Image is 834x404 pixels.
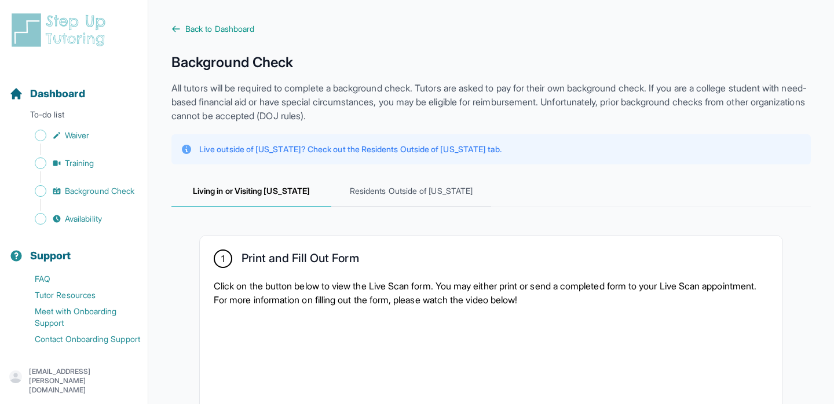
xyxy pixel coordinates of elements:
a: Dashboard [9,86,85,102]
span: Dashboard [30,86,85,102]
a: Availability [9,211,148,227]
a: FAQ [9,271,148,287]
span: Background Check [65,185,134,197]
span: Residents Outside of [US_STATE] [331,176,491,207]
p: [EMAIL_ADDRESS][PERSON_NAME][DOMAIN_NAME] [29,367,138,395]
p: Click on the button below to view the Live Scan form. You may either print or send a completed fo... [214,279,769,307]
a: Waiver [9,127,148,144]
p: Live outside of [US_STATE]? Check out the Residents Outside of [US_STATE] tab. [199,144,502,155]
a: Back to Dashboard [171,23,811,35]
button: Support [5,229,143,269]
h2: Print and Fill Out Form [242,251,359,270]
nav: Tabs [171,176,811,207]
h1: Background Check [171,53,811,72]
span: Living in or Visiting [US_STATE] [171,176,331,207]
span: Waiver [65,130,89,141]
a: Meet with Onboarding Support [9,303,148,331]
span: Back to Dashboard [185,23,254,35]
p: To-do list [5,109,143,125]
a: Background Check [9,183,148,199]
button: Dashboard [5,67,143,106]
span: Support [30,248,71,264]
button: [EMAIL_ADDRESS][PERSON_NAME][DOMAIN_NAME] [9,367,138,395]
a: Training [9,155,148,171]
span: 1 [221,252,225,266]
a: Tutor Resources [9,287,148,303]
span: Availability [65,213,102,225]
p: All tutors will be required to complete a background check. Tutors are asked to pay for their own... [171,81,811,123]
span: Training [65,157,94,169]
a: Contact Onboarding Support [9,331,148,347]
img: logo [9,12,112,49]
